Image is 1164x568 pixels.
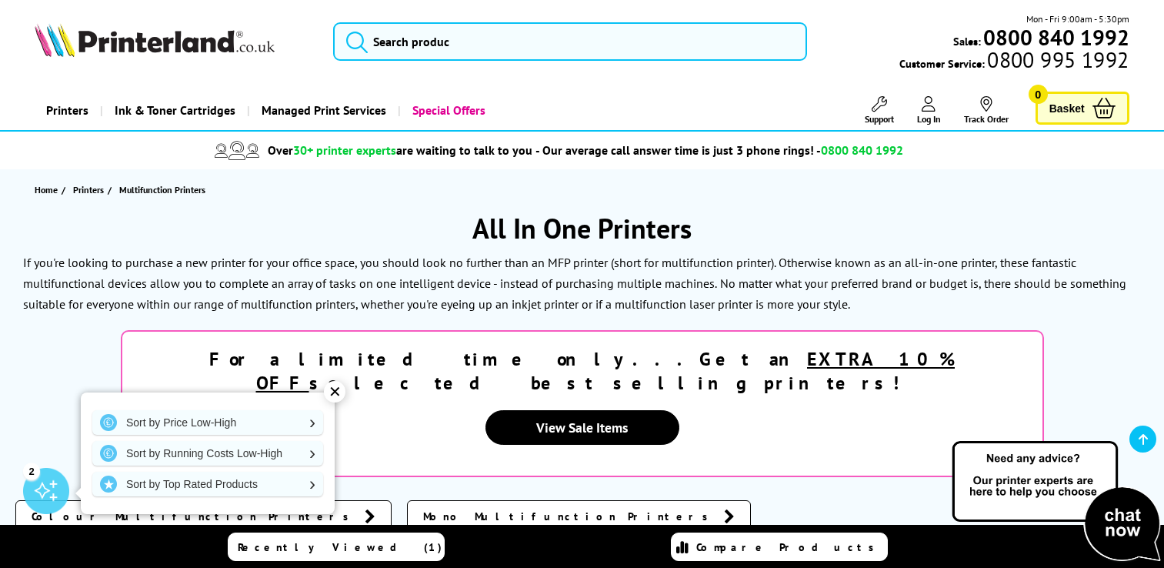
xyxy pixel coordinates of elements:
[917,113,941,125] span: Log In
[35,91,100,130] a: Printers
[228,533,445,561] a: Recently Viewed (1)
[917,96,941,125] a: Log In
[23,255,1076,291] p: If you're looking to purchase a new printer for your office space, you should look no further tha...
[15,500,392,533] a: Colour Multifunction Printers
[423,509,716,524] span: Mono Multifunction Printers
[35,23,314,60] a: Printerland Logo
[324,381,345,403] div: ✕
[100,91,247,130] a: Ink & Toner Cartridges
[953,34,981,48] span: Sales:
[119,184,205,195] span: Multifunction Printers
[671,533,888,561] a: Compare Products
[407,500,751,533] a: Mono Multifunction Printers
[1029,85,1048,104] span: 0
[981,30,1129,45] a: 0800 840 1992
[535,142,903,158] span: - Our average call answer time is just 3 phone rings! -
[398,91,497,130] a: Special Offers
[293,142,396,158] span: 30+ printer experts
[485,410,679,445] a: View Sale Items
[92,410,323,435] a: Sort by Price Low-High
[985,52,1129,67] span: 0800 995 1992
[268,142,532,158] span: Over are waiting to talk to you
[865,113,894,125] span: Support
[15,210,1149,246] h1: All In One Printers
[696,540,882,554] span: Compare Products
[73,182,104,198] span: Printers
[899,52,1129,71] span: Customer Service:
[949,439,1164,565] img: Open Live Chat window
[115,91,235,130] span: Ink & Toner Cartridges
[964,96,1009,125] a: Track Order
[256,347,956,395] u: EXTRA 10% OFF
[35,182,62,198] a: Home
[92,441,323,466] a: Sort by Running Costs Low-High
[1036,92,1129,125] a: Basket 0
[209,347,955,395] strong: For a limited time only...Get an selected best selling printers!
[32,509,357,524] span: Colour Multifunction Printers
[983,23,1129,52] b: 0800 840 1992
[238,540,442,554] span: Recently Viewed (1)
[73,182,108,198] a: Printers
[247,91,398,130] a: Managed Print Services
[865,96,894,125] a: Support
[1026,12,1129,26] span: Mon - Fri 9:00am - 5:30pm
[23,463,40,479] div: 2
[333,22,807,61] input: Search produc
[821,142,903,158] span: 0800 840 1992
[92,472,323,496] a: Sort by Top Rated Products
[1049,98,1085,119] span: Basket
[35,23,275,57] img: Printerland Logo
